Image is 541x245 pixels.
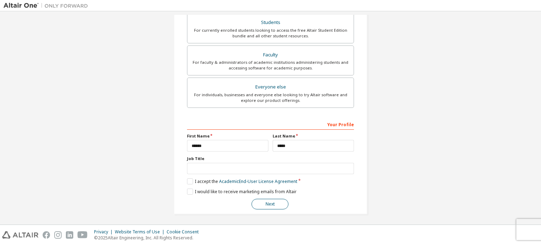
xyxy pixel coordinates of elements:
[94,235,203,241] p: © 2025 Altair Engineering, Inc. All Rights Reserved.
[167,229,203,235] div: Cookie Consent
[187,156,354,161] label: Job Title
[192,27,349,39] div: For currently enrolled students looking to access the free Altair Student Edition bundle and all ...
[187,118,354,130] div: Your Profile
[66,231,73,239] img: linkedin.svg
[192,60,349,71] div: For faculty & administrators of academic institutions administering students and accessing softwa...
[192,18,349,27] div: Students
[54,231,62,239] img: instagram.svg
[251,199,288,209] button: Next
[94,229,115,235] div: Privacy
[43,231,50,239] img: facebook.svg
[192,92,349,103] div: For individuals, businesses and everyone else looking to try Altair software and explore our prod...
[187,189,297,195] label: I would like to receive marketing emails from Altair
[115,229,167,235] div: Website Terms of Use
[2,231,38,239] img: altair_logo.svg
[219,178,297,184] a: Academic End-User License Agreement
[77,231,88,239] img: youtube.svg
[4,2,92,9] img: Altair One
[192,50,349,60] div: Faculty
[273,133,354,139] label: Last Name
[187,178,297,184] label: I accept the
[187,133,268,139] label: First Name
[192,82,349,92] div: Everyone else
